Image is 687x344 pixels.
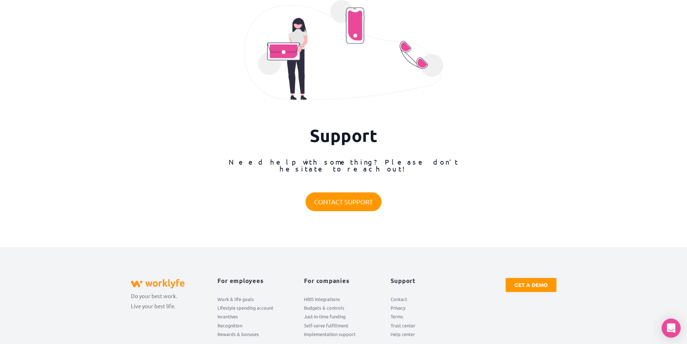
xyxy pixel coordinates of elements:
[217,312,238,321] span: Incentives
[304,321,383,330] a: Self-serve fulfillment
[391,278,470,284] h6: Support
[506,278,556,292] a: GET A DEMO
[304,304,344,312] span: Budgets & controls
[391,321,415,330] span: Trust center
[304,330,383,339] a: Implementation support
[217,295,297,304] a: Work & life goals
[304,304,383,312] a: Budgets & controls
[304,278,383,284] h6: For companies
[217,330,259,339] span: Rewards & bonuses
[391,321,470,330] a: Trust center
[304,312,383,321] a: Just-in-time funding
[391,304,470,312] a: Privacy
[391,304,405,312] span: Privacy
[131,291,177,312] p: Do your best work. Live your best life.
[391,330,470,339] a: Help center
[217,304,273,312] span: Lifestyle spending account
[131,279,185,288] img: Worklyfe Logo
[217,321,242,330] span: Recognition
[304,295,340,304] span: HRIS integrations
[514,282,548,288] span: GET A DEMO
[304,295,383,304] a: HRIS integrations
[217,295,254,304] span: Work & life goals
[217,312,297,321] a: Incentives
[391,312,470,321] a: Terms
[391,330,415,339] span: Help center
[305,192,382,211] a: CONTACT SUPPORT
[314,197,373,207] span: CONTACT SUPPORT
[391,295,470,304] a: Contact
[217,125,470,146] h1: Support
[662,319,681,338] div: Open Intercom Messenger
[304,321,348,330] span: Self-serve fulfillment
[217,278,297,284] h6: For employees
[229,157,464,173] span: Need help with something? Please don’t hesitate to reach out!
[391,312,403,321] span: Terms
[217,330,297,339] a: Rewards & bonuses
[304,312,345,321] span: Just-in-time funding
[391,295,407,304] span: Contact
[304,330,356,339] span: Implementation support
[217,304,297,312] a: Lifestyle spending account
[217,321,297,330] a: Recognition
